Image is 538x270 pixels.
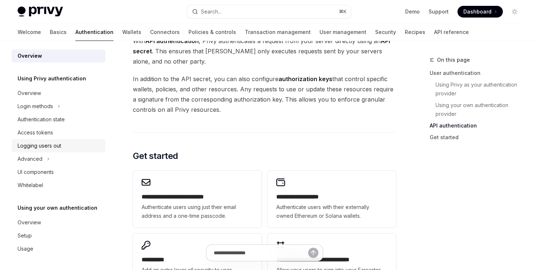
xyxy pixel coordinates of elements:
[245,23,311,41] a: Transaction management
[18,23,41,41] a: Welcome
[276,203,387,220] span: Authenticate users with their externally owned Ethereum or Solana wallets.
[133,74,396,115] span: In addition to the API secret, you can also configure that control specific wallets, policies, an...
[12,179,105,192] a: Whitelabel
[12,100,105,113] button: Toggle Login methods section
[434,23,469,41] a: API reference
[18,74,86,83] h5: Using Privy authentication
[201,7,221,16] div: Search...
[18,168,54,176] div: UI components
[12,216,105,229] a: Overview
[457,6,503,18] a: Dashboard
[429,8,449,15] a: Support
[405,23,425,41] a: Recipes
[142,203,253,220] span: Authenticate users using just their email address and a one-time passcode.
[12,139,105,152] a: Logging users out
[18,52,42,60] div: Overview
[18,128,53,137] div: Access tokens
[214,245,308,261] input: Ask a question...
[133,36,396,66] span: With , Privy authenticates a request from your server directly using an . This ensures that [PERS...
[308,248,318,258] button: Send message
[187,5,351,18] button: Open search
[463,8,492,15] span: Dashboard
[18,115,65,124] div: Authentication state
[375,23,396,41] a: Security
[133,150,178,162] span: Get started
[430,132,526,143] a: Get started
[145,37,199,45] strong: API authentication
[430,99,526,120] a: Using your own authentication provider
[12,49,105,62] a: Overview
[430,67,526,79] a: User authentication
[18,231,32,240] div: Setup
[12,152,105,166] button: Toggle Advanced section
[18,204,97,212] h5: Using your own authentication
[18,244,33,253] div: Usage
[12,166,105,179] a: UI components
[150,23,180,41] a: Connectors
[18,218,41,227] div: Overview
[18,89,41,98] div: Overview
[268,171,396,228] a: **** **** **** ****Authenticate users with their externally owned Ethereum or Solana wallets.
[405,8,420,15] a: Demo
[18,181,43,190] div: Whitelabel
[18,7,63,17] img: light logo
[12,113,105,126] a: Authentication state
[188,23,236,41] a: Policies & controls
[50,23,67,41] a: Basics
[122,23,141,41] a: Wallets
[75,23,113,41] a: Authentication
[18,155,42,163] div: Advanced
[430,120,526,132] a: API authentication
[12,87,105,100] a: Overview
[339,9,347,15] span: ⌘ K
[437,56,470,64] span: On this page
[18,141,61,150] div: Logging users out
[430,79,526,99] a: Using Privy as your authentication provider
[12,229,105,242] a: Setup
[279,75,332,83] strong: authorization keys
[12,242,105,255] a: Usage
[12,126,105,139] a: Access tokens
[509,6,520,18] button: Toggle dark mode
[320,23,366,41] a: User management
[18,102,53,111] div: Login methods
